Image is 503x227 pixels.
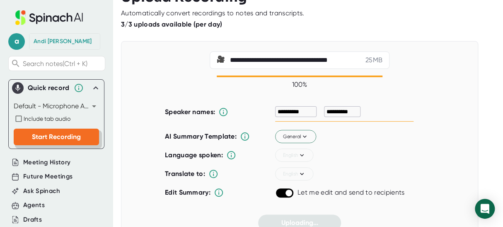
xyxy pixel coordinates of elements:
span: Start Recording [32,133,81,141]
span: Search notes (Ctrl + K) [23,60,87,68]
b: AI Summary Template: [165,132,237,141]
span: Uploading... [281,219,318,227]
b: Language spoken: [165,151,223,159]
div: Default - Microphone Array (Intel® Smart Sound Technology for Digital Microphones) [14,100,99,113]
div: 100 % [217,81,382,89]
div: Let me edit and send to recipients [297,188,404,197]
span: English [283,170,306,178]
div: 25 MB [365,56,382,64]
span: video [217,55,227,65]
button: Agents [23,200,45,210]
span: Include tab audio [24,115,70,122]
div: Automatically convert recordings to notes and transcripts. [121,9,304,17]
button: English [275,149,313,162]
button: Meeting History [23,158,70,167]
button: English [275,168,313,181]
b: 3/3 uploads available (per day) [121,20,222,28]
span: General [283,133,309,140]
button: Future Meetings [23,172,73,181]
b: Edit Summary: [165,188,210,196]
div: Andi Limon [34,38,92,45]
button: Drafts [23,215,42,225]
b: Speaker names: [165,108,215,116]
span: a [8,33,25,50]
div: Quick record [28,84,70,92]
span: English [283,151,306,159]
b: Translate to: [165,170,205,178]
button: Start Recording [14,129,99,145]
button: General [275,130,316,144]
div: Open Intercom Messenger [475,199,495,219]
div: Quick record [12,80,101,96]
button: Ask Spinach [23,186,60,196]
